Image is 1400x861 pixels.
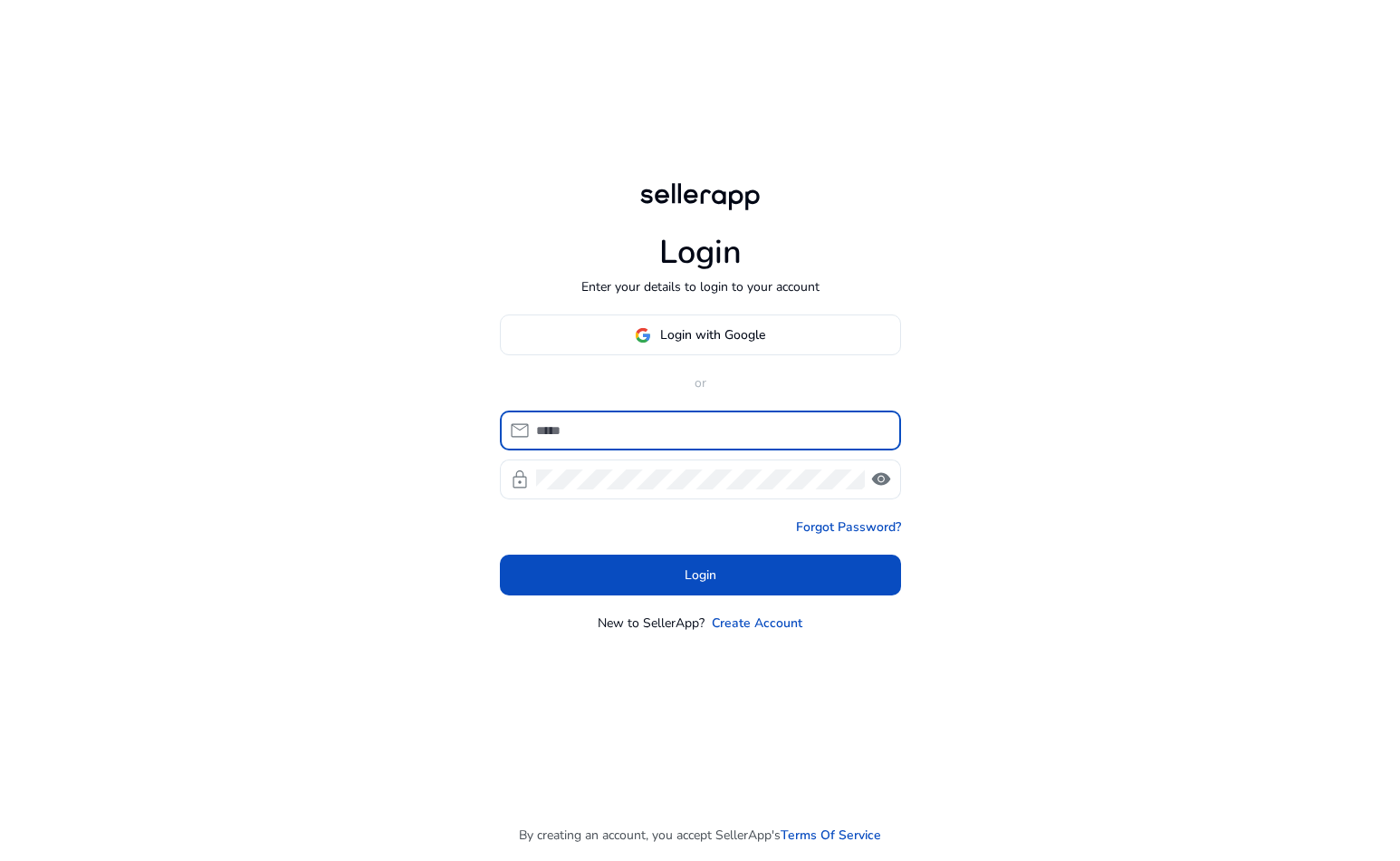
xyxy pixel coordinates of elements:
span: visibility [870,469,892,490]
span: lock [509,469,531,490]
button: Login [500,555,901,595]
button: Login with Google [500,314,901,355]
p: New to SellerApp? [598,614,705,633]
p: Enter your details to login to your account [581,277,820,296]
span: mail [509,420,531,441]
p: or [500,373,901,392]
a: Forgot Password? [796,518,901,537]
img: google-logo.svg [635,327,651,343]
span: Login with Google [660,325,765,344]
a: Terms Of Service [781,826,881,845]
span: Login [685,566,716,585]
h1: Login [659,233,742,272]
a: Create Account [712,614,802,633]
